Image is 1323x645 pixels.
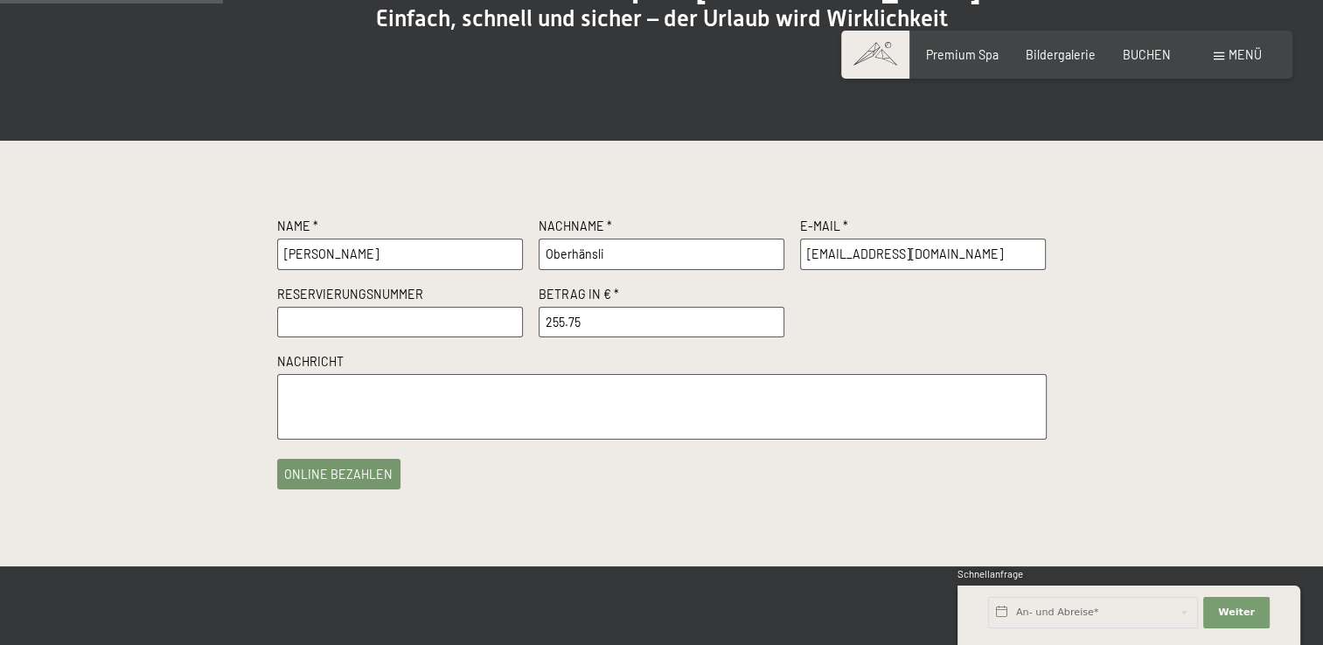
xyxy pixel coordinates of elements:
[1203,597,1270,628] button: Weiter
[539,286,785,307] label: Betrag in € *
[539,218,785,239] label: Nachname *
[376,5,948,31] span: Einfach, schnell und sicher – der Urlaub wird Wirklichkeit
[277,353,1047,374] label: Nachricht
[957,568,1023,579] span: Schnellanfrage
[1123,47,1171,62] a: BUCHEN
[1229,47,1262,62] span: Menü
[277,218,524,239] label: Name *
[1026,47,1096,62] a: Bildergalerie
[277,459,401,489] button: online bezahlen
[277,286,524,307] label: Reservierungsnummer
[1218,606,1255,620] span: Weiter
[800,218,1047,239] label: E-Mail *
[926,47,999,62] a: Premium Spa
